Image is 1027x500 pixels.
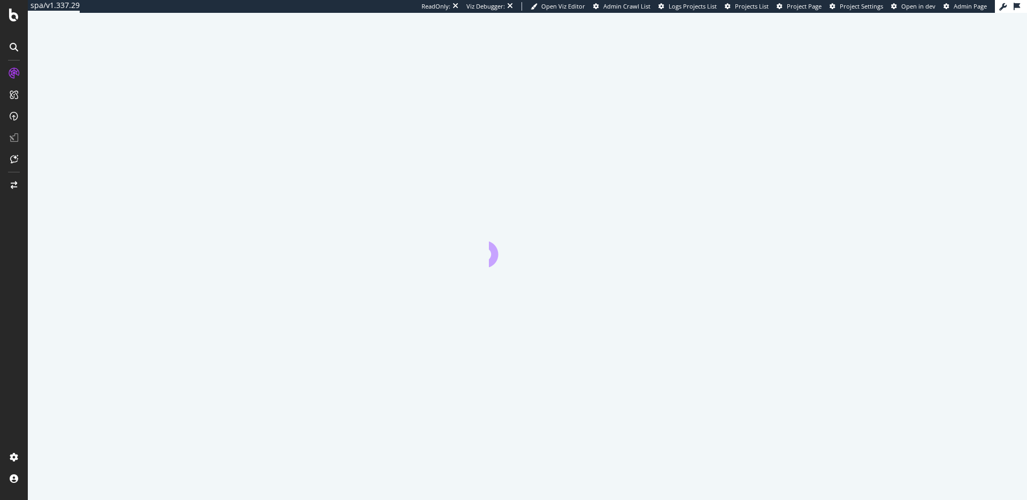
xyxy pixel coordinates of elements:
span: Open in dev [901,2,936,10]
a: Project Settings [830,2,883,11]
span: Open Viz Editor [541,2,585,10]
span: Project Settings [840,2,883,10]
a: Open in dev [891,2,936,11]
span: Admin Page [954,2,987,10]
a: Open Viz Editor [531,2,585,11]
div: animation [489,229,566,267]
a: Projects List [725,2,769,11]
div: ReadOnly: [421,2,450,11]
a: Admin Crawl List [593,2,650,11]
div: Viz Debugger: [466,2,505,11]
a: Admin Page [944,2,987,11]
a: Project Page [777,2,822,11]
span: Project Page [787,2,822,10]
span: Admin Crawl List [603,2,650,10]
span: Logs Projects List [669,2,717,10]
span: Projects List [735,2,769,10]
a: Logs Projects List [658,2,717,11]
